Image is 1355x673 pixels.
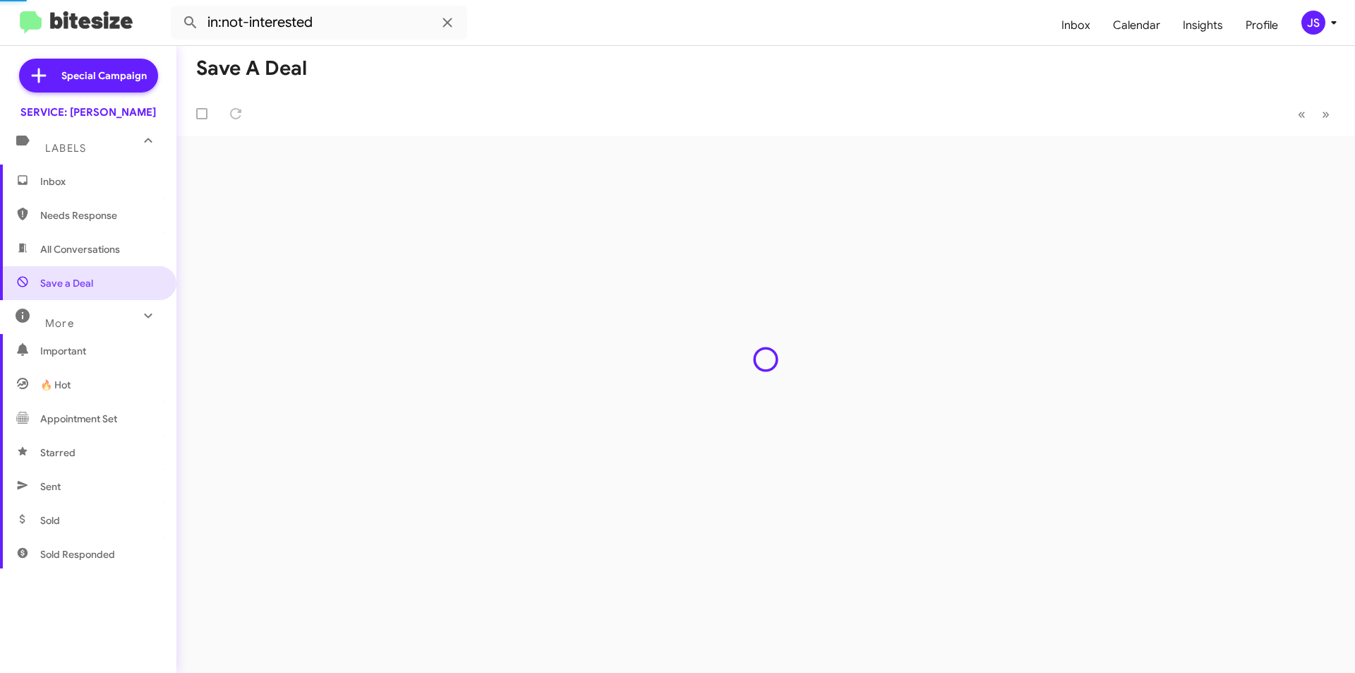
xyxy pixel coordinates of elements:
[45,142,86,155] span: Labels
[1290,100,1338,129] nav: Page navigation example
[1322,105,1330,123] span: »
[19,59,158,93] a: Special Campaign
[40,378,71,392] span: 🔥 Hot
[40,446,76,460] span: Starred
[40,174,160,189] span: Inbox
[196,57,307,80] h1: Save a Deal
[40,242,120,256] span: All Conversations
[1301,11,1325,35] div: JS
[1313,100,1338,129] button: Next
[61,69,147,83] span: Special Campaign
[45,317,74,330] span: More
[40,276,93,290] span: Save a Deal
[1234,5,1289,46] a: Profile
[40,480,61,494] span: Sent
[1289,100,1314,129] button: Previous
[1102,5,1172,46] a: Calendar
[1172,5,1234,46] a: Insights
[1289,11,1339,35] button: JS
[20,105,156,119] div: SERVICE: [PERSON_NAME]
[40,513,60,528] span: Sold
[40,412,117,426] span: Appointment Set
[40,208,160,222] span: Needs Response
[40,547,115,561] span: Sold Responded
[171,6,467,40] input: Search
[1050,5,1102,46] a: Inbox
[1298,105,1306,123] span: «
[40,344,160,358] span: Important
